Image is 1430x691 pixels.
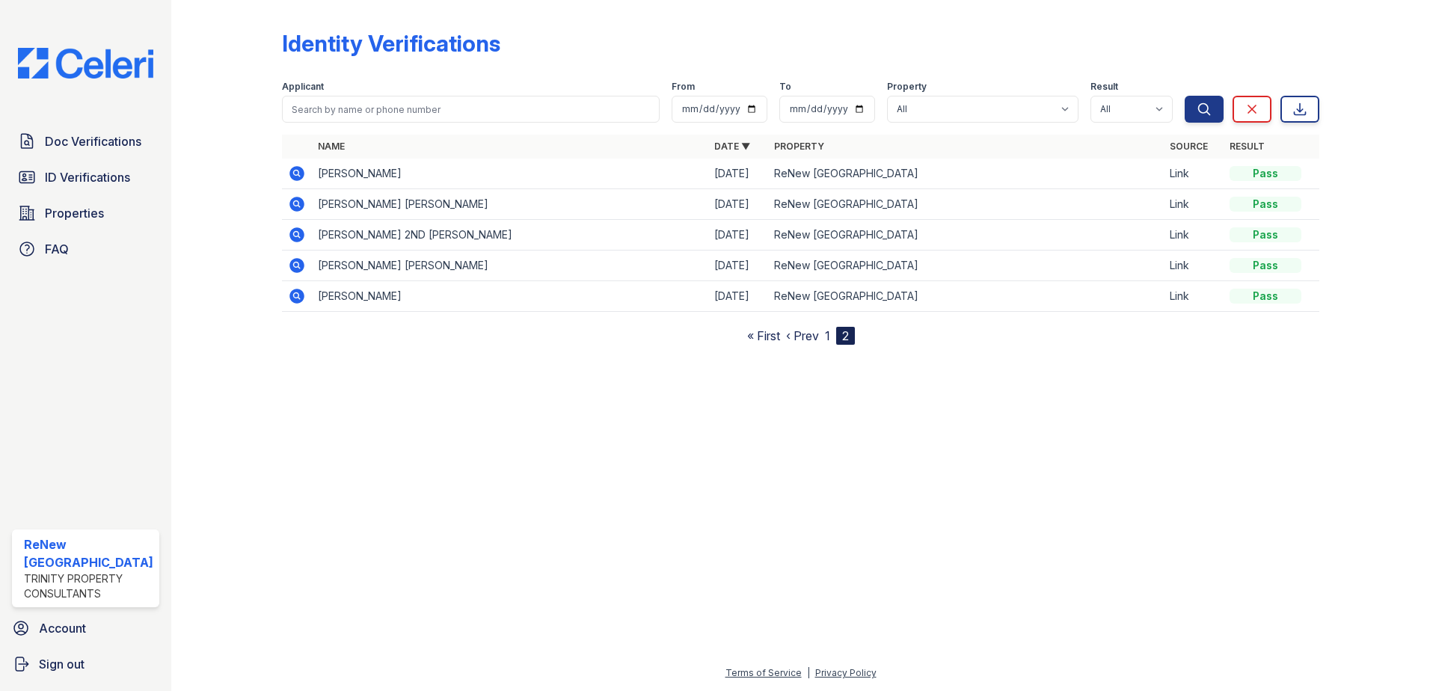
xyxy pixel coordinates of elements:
[282,81,324,93] label: Applicant
[768,281,1164,312] td: ReNew [GEOGRAPHIC_DATA]
[714,141,750,152] a: Date ▼
[1164,189,1224,220] td: Link
[45,240,69,258] span: FAQ
[45,168,130,186] span: ID Verifications
[1230,141,1265,152] a: Result
[282,30,500,57] div: Identity Verifications
[39,619,86,637] span: Account
[786,328,819,343] a: ‹ Prev
[725,667,802,678] a: Terms of Service
[708,220,768,251] td: [DATE]
[312,159,708,189] td: [PERSON_NAME]
[312,281,708,312] td: [PERSON_NAME]
[12,126,159,156] a: Doc Verifications
[12,162,159,192] a: ID Verifications
[312,189,708,220] td: [PERSON_NAME] [PERSON_NAME]
[779,81,791,93] label: To
[708,189,768,220] td: [DATE]
[45,132,141,150] span: Doc Verifications
[1164,159,1224,189] td: Link
[282,96,660,123] input: Search by name or phone number
[836,327,855,345] div: 2
[708,251,768,281] td: [DATE]
[1090,81,1118,93] label: Result
[1164,281,1224,312] td: Link
[39,655,85,673] span: Sign out
[708,159,768,189] td: [DATE]
[1164,220,1224,251] td: Link
[312,220,708,251] td: [PERSON_NAME] 2ND [PERSON_NAME]
[1164,251,1224,281] td: Link
[318,141,345,152] a: Name
[672,81,695,93] label: From
[6,613,165,643] a: Account
[1230,197,1301,212] div: Pass
[807,667,810,678] div: |
[768,159,1164,189] td: ReNew [GEOGRAPHIC_DATA]
[774,141,824,152] a: Property
[1230,227,1301,242] div: Pass
[1170,141,1208,152] a: Source
[12,198,159,228] a: Properties
[747,328,780,343] a: « First
[312,251,708,281] td: [PERSON_NAME] [PERSON_NAME]
[825,328,830,343] a: 1
[815,667,877,678] a: Privacy Policy
[887,81,927,93] label: Property
[1230,289,1301,304] div: Pass
[708,281,768,312] td: [DATE]
[1230,258,1301,273] div: Pass
[24,535,153,571] div: ReNew [GEOGRAPHIC_DATA]
[24,571,153,601] div: Trinity Property Consultants
[45,204,104,222] span: Properties
[768,189,1164,220] td: ReNew [GEOGRAPHIC_DATA]
[12,234,159,264] a: FAQ
[6,48,165,79] img: CE_Logo_Blue-a8612792a0a2168367f1c8372b55b34899dd931a85d93a1a3d3e32e68fde9ad4.png
[768,251,1164,281] td: ReNew [GEOGRAPHIC_DATA]
[6,649,165,679] a: Sign out
[768,220,1164,251] td: ReNew [GEOGRAPHIC_DATA]
[1230,166,1301,181] div: Pass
